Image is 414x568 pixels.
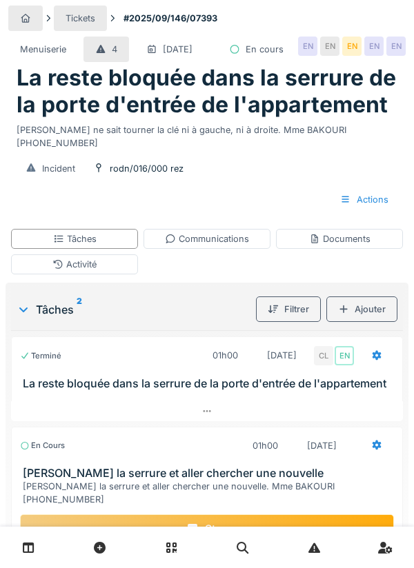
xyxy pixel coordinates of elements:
div: [DATE] [163,43,193,56]
div: Stop [20,514,394,543]
h3: [PERSON_NAME] la serrure et aller chercher une nouvelle [23,467,397,480]
div: Communications [165,232,249,245]
div: Tâches [53,232,97,245]
div: [DATE] [307,439,337,452]
div: [PERSON_NAME] ne sait tourner la clé ni à gauche, ni à droite. Mme BAKOURI [PHONE_NUMBER] [17,118,397,150]
div: [PERSON_NAME] la serrure et aller chercher une nouvelle. Mme BAKOURI [PHONE_NUMBER] [23,480,397,506]
div: Activité [52,258,97,271]
h1: La reste bloquée dans la serrure de la porte d'entrée de l'appartement [17,65,397,118]
div: Ajouter [326,296,397,322]
div: Terminé [20,350,61,362]
div: EN [335,346,354,365]
div: [DATE] [267,349,297,362]
div: CL [314,346,333,365]
div: EN [386,37,406,56]
div: Menuiserie [20,43,66,56]
div: 01h00 [213,349,238,362]
div: EN [320,37,339,56]
div: EN [298,37,317,56]
div: EN [364,37,384,56]
h3: La reste bloquée dans la serrure de la porte d'entrée de l'appartement [23,377,397,390]
div: Actions [328,187,400,212]
sup: 2 [77,301,82,318]
div: Incident [42,162,75,175]
div: 4 [112,43,117,56]
div: Filtrer [256,296,321,322]
strong: #2025/09/146/07393 [118,12,223,25]
div: Documents [309,232,371,245]
div: Tâches [17,301,250,318]
div: 01h00 [253,439,278,452]
div: En cours [20,440,65,452]
div: En cours [246,43,284,56]
div: Tickets [66,12,95,25]
div: EN [342,37,362,56]
div: rodn/016/000 rez [110,162,184,175]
